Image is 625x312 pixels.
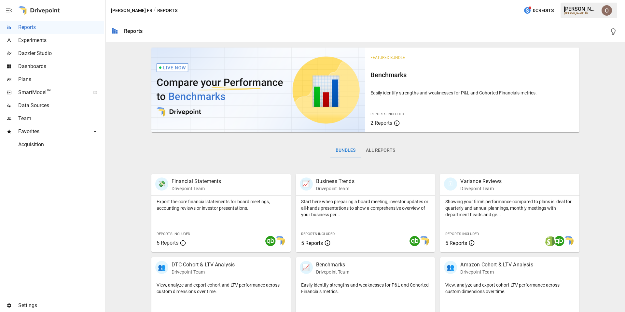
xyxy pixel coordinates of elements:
[370,90,574,96] p: Easily identify strengths and weaknesses for P&L and Cohorted Financials metrics.
[330,143,361,158] button: Bundles
[370,70,574,80] h6: Benchmarks
[410,236,420,246] img: quickbooks
[460,269,533,275] p: Drivepoint Team
[370,112,404,116] span: Reports Included
[157,282,285,295] p: View, analyze and export cohort and LTV performance across custom dimensions over time.
[18,128,86,135] span: Favorites
[370,120,392,126] span: 2 Reports
[460,185,501,192] p: Drivepoint Team
[445,240,467,246] span: 5 Reports
[111,7,152,15] button: [PERSON_NAME] FR
[554,236,564,246] img: quickbooks
[18,115,104,122] span: Team
[316,261,349,269] p: Benchmarks
[18,102,104,109] span: Data Sources
[18,141,104,149] span: Acquisition
[124,28,143,34] div: Reports
[316,269,349,275] p: Drivepoint Team
[301,232,335,236] span: Reports Included
[172,269,235,275] p: Drivepoint Team
[301,198,430,218] p: Start here when preparing a board meeting, investor updates or all-hands presentations to show a ...
[18,63,104,70] span: Dashboards
[316,177,354,185] p: Business Trends
[18,23,104,31] span: Reports
[300,261,313,274] div: 📈
[155,177,168,191] div: 💸
[564,12,598,15] div: [PERSON_NAME] FR
[157,198,285,211] p: Export the core financial statements for board meetings, accounting reviews or investor presentat...
[445,232,479,236] span: Reports Included
[444,261,457,274] div: 👥
[361,143,400,158] button: All Reports
[18,302,104,309] span: Settings
[445,198,574,218] p: Showing your firm's performance compared to plans is ideal for quarterly and annual plannings, mo...
[301,282,430,295] p: Easily identify strengths and weaknesses for P&L and Cohorted Financials metrics.
[533,7,554,15] span: 0 Credits
[444,177,457,191] div: 🗓
[445,282,574,295] p: View, analyze and export cohort LTV performance across custom dimensions over time.
[265,236,276,246] img: quickbooks
[155,261,168,274] div: 👥
[18,89,86,96] span: SmartModel
[370,55,405,60] span: Featured Bundle
[521,5,556,17] button: 0Credits
[18,76,104,83] span: Plans
[563,236,574,246] img: smart model
[18,36,104,44] span: Experiments
[157,240,178,246] span: 5 Reports
[157,232,190,236] span: Reports Included
[172,177,221,185] p: Financial Statements
[172,261,235,269] p: DTC Cohort & LTV Analysis
[602,5,612,16] img: Oleksii Flok
[154,7,156,15] div: /
[274,236,285,246] img: smart model
[598,1,616,20] button: Oleksii Flok
[301,240,323,246] span: 5 Reports
[564,6,598,12] div: [PERSON_NAME]
[316,185,354,192] p: Drivepoint Team
[300,177,313,191] div: 📈
[460,261,533,269] p: Amazon Cohort & LTV Analysis
[151,48,366,132] img: video thumbnail
[460,177,501,185] p: Variance Reviews
[545,236,555,246] img: shopify
[419,236,429,246] img: smart model
[18,50,104,57] span: Dazzler Studio
[172,185,221,192] p: Drivepoint Team
[47,88,51,96] span: ™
